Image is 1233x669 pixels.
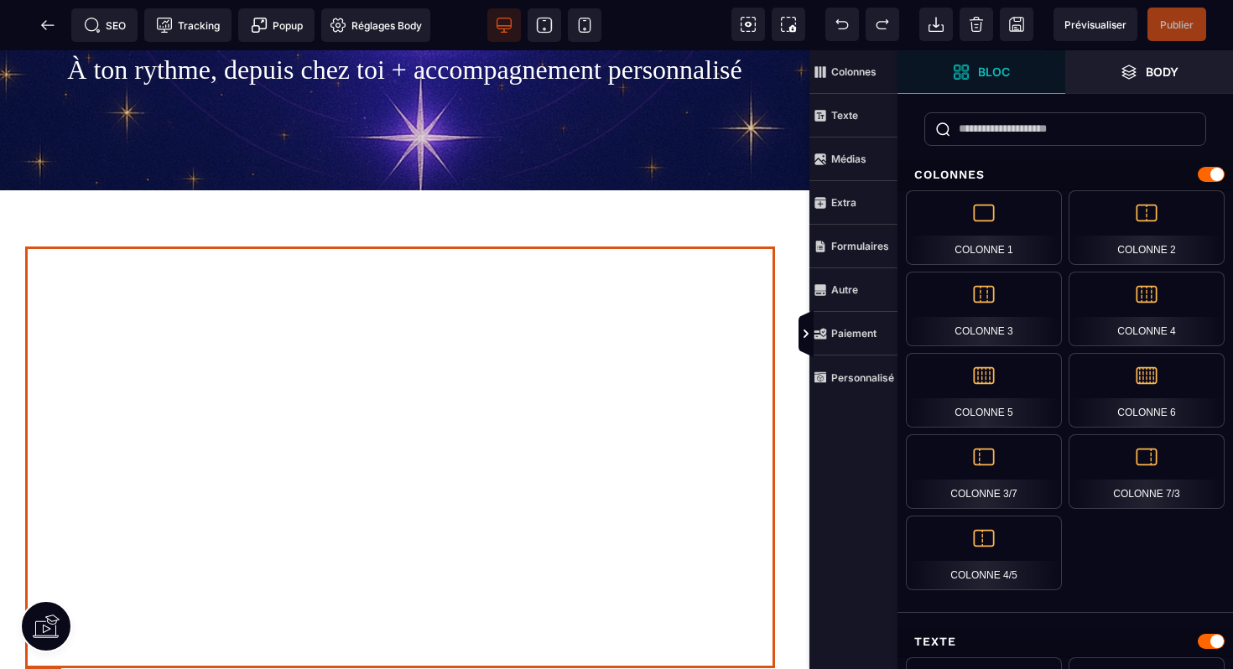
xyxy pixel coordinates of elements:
span: Texte [809,94,897,137]
span: Personnalisé [809,355,897,399]
span: Voir les composants [731,8,765,41]
span: Colonnes [809,50,897,94]
strong: Extra [831,196,856,209]
span: Ouvrir les calques [1065,50,1233,94]
span: Créer une alerte modale [238,8,315,42]
span: Formulaires [809,225,897,268]
strong: Formulaires [831,240,889,252]
div: Colonne 3/7 [906,434,1062,509]
strong: Bloc [978,65,1010,78]
div: Colonne 3 [906,272,1062,346]
span: Popup [251,17,303,34]
div: Colonne 7/3 [1069,434,1225,509]
strong: Paiement [831,327,877,340]
span: Tracking [156,17,220,34]
span: Métadata SEO [71,8,138,42]
div: Colonne 1 [906,190,1062,265]
span: Extra [809,181,897,225]
span: Paiement [809,312,897,355]
span: Voir mobile [568,8,601,42]
strong: Colonnes [831,65,877,78]
div: Colonne 4/5 [906,516,1062,590]
span: Afficher les vues [897,309,914,360]
span: Enregistrer le contenu [1147,8,1206,41]
span: Réglages Body [330,17,422,34]
strong: Personnalisé [831,371,894,384]
div: Présentation formation Piercing [25,186,784,613]
span: Nettoyage [960,8,993,41]
span: Capture d'écran [772,8,805,41]
span: Enregistrer [1000,8,1033,41]
span: Aperçu [1054,8,1137,41]
span: Publier [1160,18,1194,31]
strong: Body [1146,65,1178,78]
div: Colonne 4 [1069,272,1225,346]
strong: Autre [831,283,858,296]
span: Favicon [321,8,430,42]
span: Retour [31,8,65,42]
strong: Texte [831,109,858,122]
span: Voir bureau [487,8,521,42]
div: Colonnes [897,159,1233,190]
strong: Médias [831,153,866,165]
span: Code de suivi [144,8,232,42]
div: Colonne 2 [1069,190,1225,265]
span: Voir tablette [528,8,561,42]
span: Prévisualiser [1064,18,1126,31]
div: Texte [897,626,1233,657]
span: SEO [84,17,126,34]
div: Colonne 6 [1069,353,1225,428]
span: Médias [809,137,897,181]
div: Colonne 5 [906,353,1062,428]
span: Défaire [825,8,859,41]
span: Importer [919,8,953,41]
span: Autre [809,268,897,312]
span: Rétablir [866,8,899,41]
span: Ouvrir les blocs [897,50,1065,94]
